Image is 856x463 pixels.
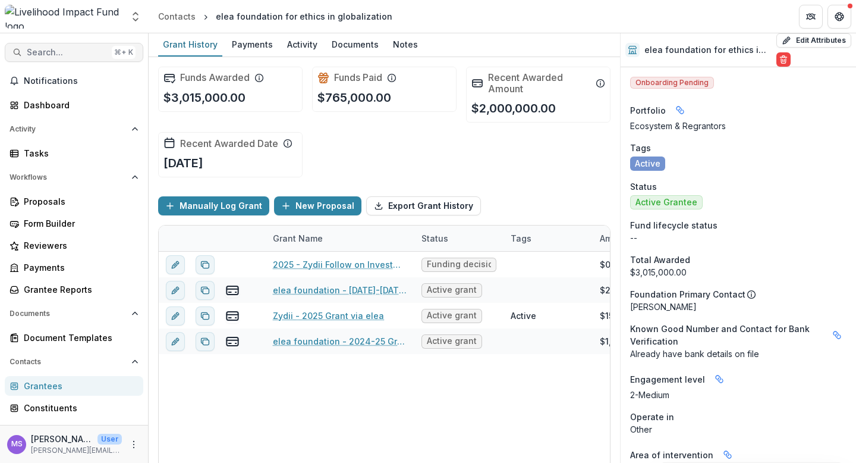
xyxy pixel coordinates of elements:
[112,46,136,59] div: ⌘ + K
[5,71,143,90] button: Notifications
[196,332,215,351] button: Duplicate proposal
[196,255,215,274] button: Duplicate proposal
[97,434,122,445] p: User
[414,232,455,245] div: Status
[5,168,143,187] button: Open Workflows
[5,120,143,139] button: Open Activity
[630,77,714,89] span: Onboarding Pending
[630,232,846,244] p: --
[158,36,222,53] div: Grant History
[24,402,134,414] div: Constituents
[10,309,127,318] span: Documents
[327,36,383,53] div: Documents
[282,36,322,53] div: Activity
[644,45,772,55] h2: elea foundation for ethics in globalization
[196,281,215,300] button: Duplicate proposal
[282,33,322,57] a: Activity
[593,226,682,251] div: Amount Awarded
[227,36,278,53] div: Payments
[366,196,481,215] button: Export Grant History
[24,76,139,86] span: Notifications
[127,5,144,29] button: Open entity switcher
[24,380,134,392] div: Grantees
[630,411,674,423] span: Operate in
[317,89,391,107] p: $765,000.00
[388,36,423,53] div: Notes
[10,173,127,182] span: Workflows
[127,437,141,452] button: More
[503,226,593,251] div: Tags
[488,72,591,95] h2: Recent Awarded Amount
[799,5,823,29] button: Partners
[827,326,846,345] button: Linked binding
[630,254,690,266] span: Total Awarded
[266,226,414,251] div: Grant Name
[630,266,846,279] div: $3,015,000.00
[180,138,278,149] h2: Recent Awarded Date
[24,239,134,252] div: Reviewers
[630,423,846,436] p: Other
[273,258,407,271] a: 2025 - Zydii Follow on Investment
[710,370,729,389] button: Linked binding
[166,255,185,274] button: edit
[225,334,240,349] button: view-payments
[31,445,122,456] p: [PERSON_NAME][EMAIL_ADDRESS][DOMAIN_NAME]
[5,398,143,418] a: Constituents
[600,335,659,348] div: $1,000,000.00
[630,180,657,193] span: Status
[635,159,660,169] span: Active
[471,99,556,117] p: $2,000,000.00
[427,285,477,295] span: Active grant
[511,309,536,322] div: Active
[180,72,250,83] h2: Funds Awarded
[5,192,143,211] a: Proposals
[273,335,407,348] a: elea foundation - 2024-25 Grant
[600,284,660,296] div: $2,000,000.00
[24,195,134,208] div: Proposals
[427,311,477,321] span: Active grant
[600,309,645,322] div: $15,000.00
[166,332,185,351] button: edit
[266,232,330,245] div: Grant Name
[630,348,846,360] p: Already have bank details on file
[630,288,745,301] p: Foundation Primary Contact
[10,125,127,133] span: Activity
[414,226,503,251] div: Status
[630,373,705,386] span: Engagement level
[273,309,384,322] a: Zydii - 2025 Grant via elea
[24,331,134,344] div: Document Templates
[158,33,222,57] a: Grant History
[630,142,651,154] span: Tags
[827,5,851,29] button: Get Help
[27,48,107,58] span: Search...
[776,52,791,67] button: Delete
[163,89,246,107] p: $3,015,000.00
[5,376,143,396] a: Grantees
[630,120,846,132] p: Ecosystem & Regrantors
[630,104,666,117] span: Portfolio
[273,284,407,296] a: elea foundation - [DATE]-[DATE] Grant
[274,196,361,215] button: New Proposal
[5,420,143,440] a: Communications
[166,306,185,326] button: edit
[635,198,697,208] span: Active Grantee
[5,43,143,62] button: Search...
[11,440,23,448] div: Monica Swai
[153,8,397,25] nav: breadcrumb
[24,99,134,111] div: Dashboard
[630,219,717,232] span: Fund lifecycle status
[427,259,491,270] span: Funding decision
[5,214,143,233] a: Form Builder
[593,232,677,245] div: Amount Awarded
[225,309,240,323] button: view-payments
[671,101,690,120] button: Linked binding
[24,217,134,230] div: Form Builder
[153,8,200,25] a: Contacts
[327,33,383,57] a: Documents
[503,232,539,245] div: Tags
[5,5,122,29] img: Livelihood Impact Fund logo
